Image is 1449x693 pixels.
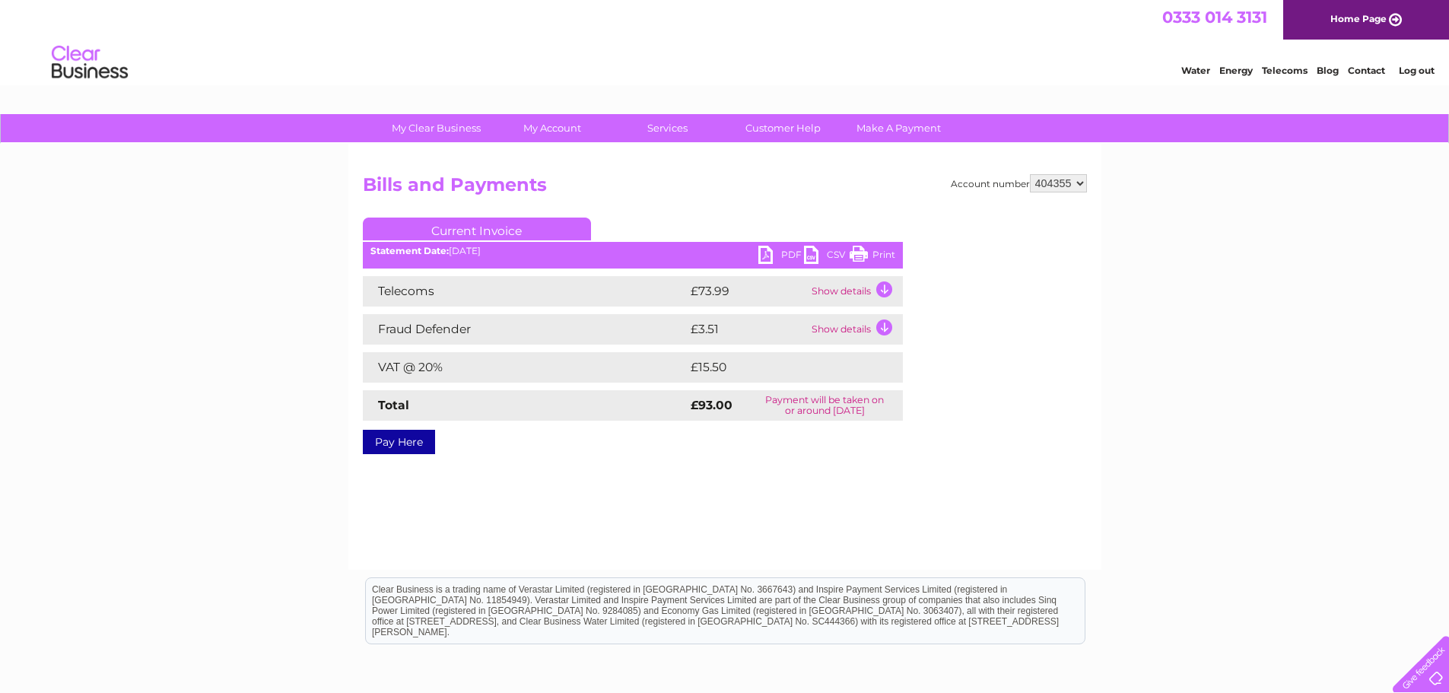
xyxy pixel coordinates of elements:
[747,390,902,421] td: Payment will be taken on or around [DATE]
[51,40,129,86] img: logo.png
[758,246,804,268] a: PDF
[366,8,1085,74] div: Clear Business is a trading name of Verastar Limited (registered in [GEOGRAPHIC_DATA] No. 3667643...
[370,245,449,256] b: Statement Date:
[489,114,615,142] a: My Account
[850,246,895,268] a: Print
[1262,65,1308,76] a: Telecoms
[1219,65,1253,76] a: Energy
[687,314,808,345] td: £3.51
[951,174,1087,192] div: Account number
[363,218,591,240] a: Current Invoice
[363,314,687,345] td: Fraud Defender
[363,246,903,256] div: [DATE]
[378,398,409,412] strong: Total
[1399,65,1435,76] a: Log out
[687,352,871,383] td: £15.50
[687,276,808,307] td: £73.99
[808,314,903,345] td: Show details
[363,430,435,454] a: Pay Here
[1162,8,1267,27] a: 0333 014 3131
[836,114,961,142] a: Make A Payment
[363,174,1087,203] h2: Bills and Payments
[691,398,732,412] strong: £93.00
[720,114,846,142] a: Customer Help
[804,246,850,268] a: CSV
[363,352,687,383] td: VAT @ 20%
[1317,65,1339,76] a: Blog
[1181,65,1210,76] a: Water
[605,114,730,142] a: Services
[363,276,687,307] td: Telecoms
[1348,65,1385,76] a: Contact
[808,276,903,307] td: Show details
[373,114,499,142] a: My Clear Business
